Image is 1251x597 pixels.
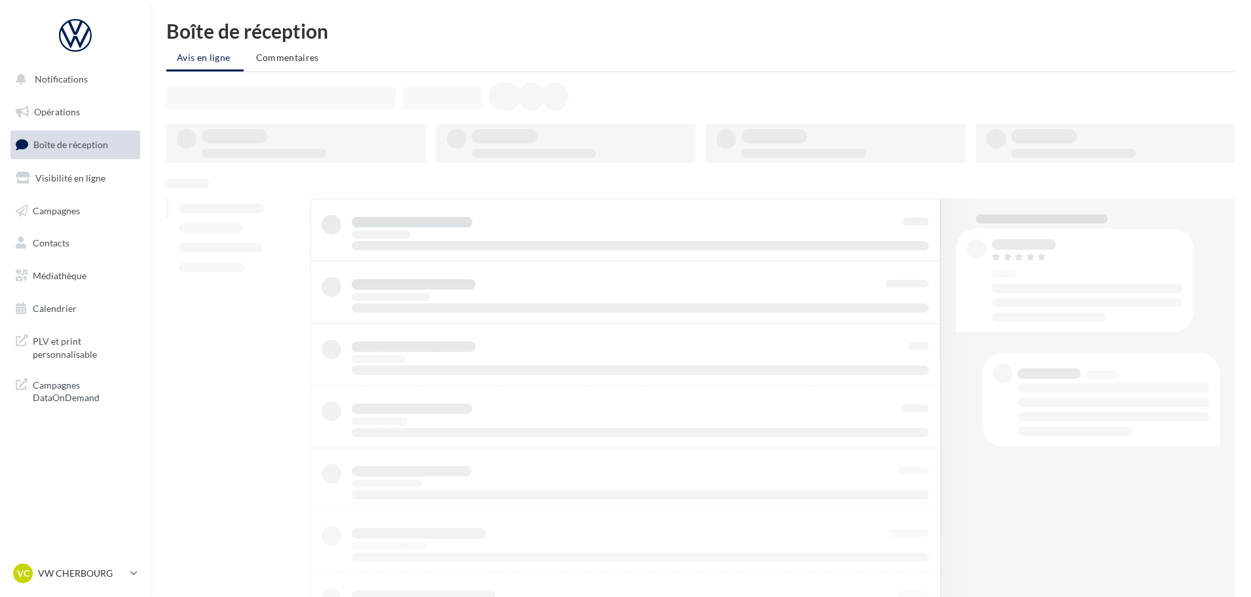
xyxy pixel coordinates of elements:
[8,295,143,322] a: Calendrier
[33,204,80,216] span: Campagnes
[8,197,143,225] a: Campagnes
[17,567,29,580] span: VC
[35,172,105,183] span: Visibilité en ligne
[38,567,125,580] p: VW CHERBOURG
[33,139,108,150] span: Boîte de réception
[8,164,143,192] a: Visibilité en ligne
[166,21,1235,41] div: Boîte de réception
[8,130,143,159] a: Boîte de réception
[8,327,143,366] a: PLV et print personnalisable
[8,371,143,410] a: Campagnes DataOnDemand
[10,561,140,586] a: VC VW CHERBOURG
[8,262,143,290] a: Médiathèque
[33,303,77,314] span: Calendrier
[33,270,86,281] span: Médiathèque
[8,229,143,257] a: Contacts
[33,237,69,248] span: Contacts
[34,106,80,117] span: Opérations
[33,376,135,404] span: Campagnes DataOnDemand
[35,73,88,85] span: Notifications
[256,52,319,63] span: Commentaires
[33,332,135,360] span: PLV et print personnalisable
[8,98,143,126] a: Opérations
[8,66,138,93] button: Notifications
